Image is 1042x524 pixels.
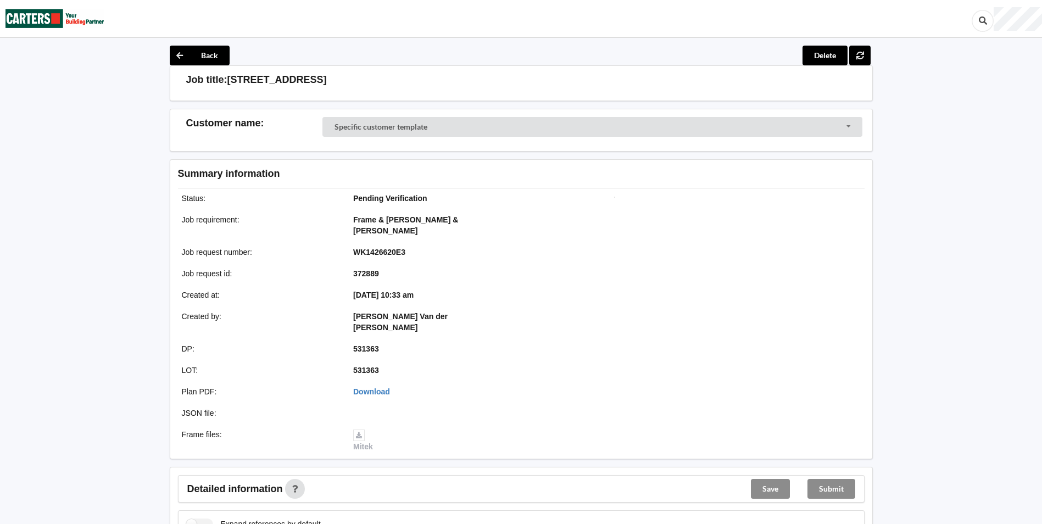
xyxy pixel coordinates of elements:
[174,193,346,204] div: Status :
[174,429,346,452] div: Frame files :
[170,46,230,65] button: Back
[614,197,615,198] img: Job impression image thumbnail
[803,46,848,65] button: Delete
[174,289,346,300] div: Created at :
[353,248,405,257] b: WK1426620E3
[186,117,323,130] h3: Customer name :
[174,268,346,279] div: Job request id :
[227,74,327,86] h3: [STREET_ADDRESS]
[353,366,379,375] b: 531363
[322,117,862,137] div: Customer Selector
[174,247,346,258] div: Job request number :
[174,365,346,376] div: LOT :
[187,484,283,494] span: Detailed information
[353,312,448,332] b: [PERSON_NAME] Van der [PERSON_NAME]
[353,291,414,299] b: [DATE] 10:33 am
[5,1,104,36] img: Carters
[174,311,346,333] div: Created by :
[994,7,1042,31] div: User Profile
[174,386,346,397] div: Plan PDF :
[174,408,346,419] div: JSON file :
[353,430,373,451] a: Mitek
[353,344,379,353] b: 531363
[186,74,227,86] h3: Job title:
[353,215,458,235] b: Frame & [PERSON_NAME] & [PERSON_NAME]
[353,269,379,278] b: 372889
[353,194,427,203] b: Pending Verification
[174,343,346,354] div: DP :
[178,168,689,180] h3: Summary information
[174,214,346,236] div: Job requirement :
[353,387,390,396] a: Download
[335,123,427,131] div: Specific customer template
